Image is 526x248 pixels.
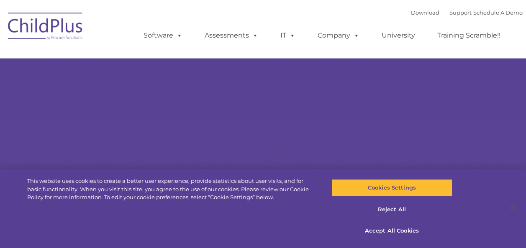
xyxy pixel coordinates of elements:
[331,222,452,240] button: Accept All Cookies
[331,201,452,218] button: Reject All
[411,9,523,16] font: |
[196,27,267,44] a: Assessments
[4,7,87,48] img: ChildPlus by Procare Solutions
[27,177,316,202] div: This website uses cookies to create a better user experience, provide statistics about user visit...
[429,27,509,44] a: Training Scramble!!
[135,27,191,44] a: Software
[473,9,523,16] a: Schedule A Demo
[331,179,452,197] button: Cookies Settings
[449,9,472,16] a: Support
[503,198,522,217] button: Close
[309,27,368,44] a: Company
[411,9,439,16] a: Download
[272,27,304,44] a: IT
[373,27,423,44] a: University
